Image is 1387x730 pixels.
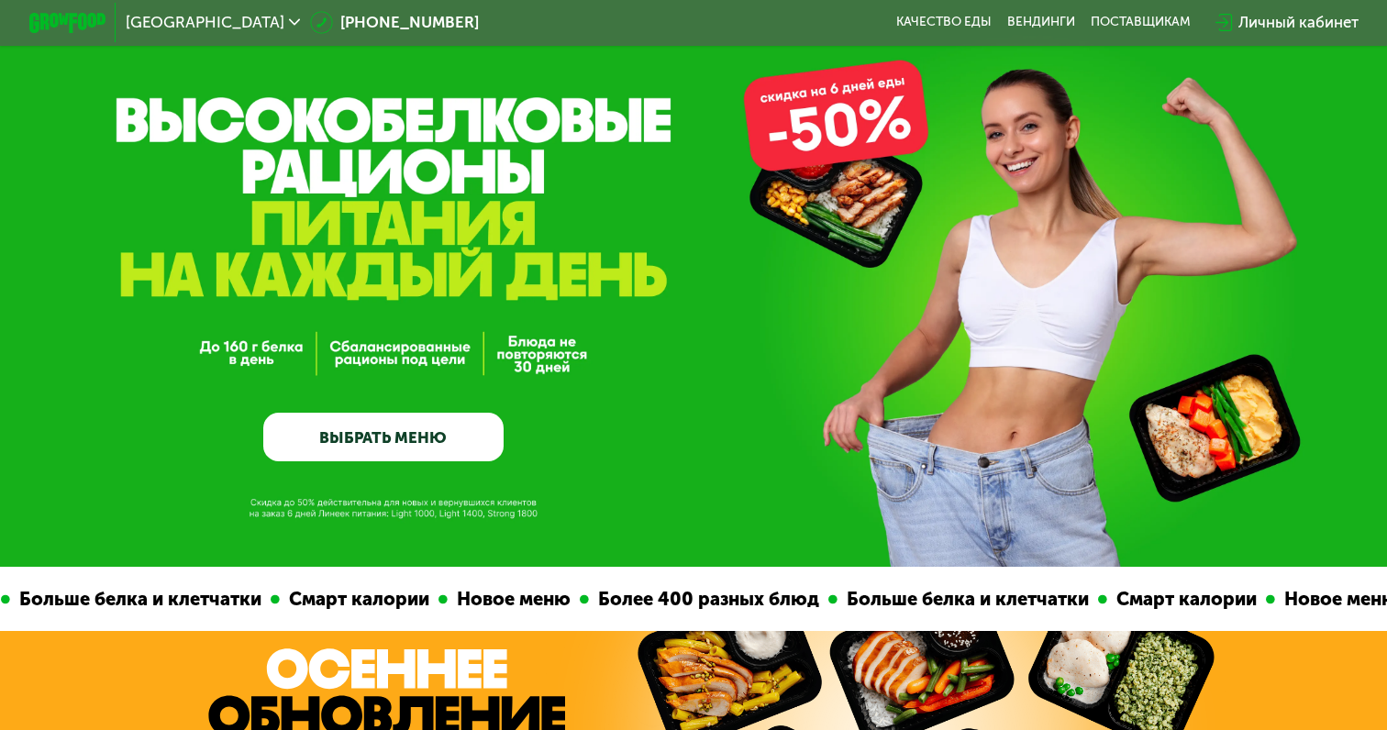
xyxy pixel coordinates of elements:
[7,585,268,614] div: Больше белка и клетчатки
[277,585,436,614] div: Смарт калории
[126,15,284,30] span: [GEOGRAPHIC_DATA]
[1238,11,1359,34] div: Личный кабинет
[896,15,992,30] a: Качество еды
[1104,585,1263,614] div: Смарт калории
[310,11,480,34] a: [PHONE_NUMBER]
[445,585,577,614] div: Новое меню
[586,585,826,614] div: Более 400 разных блюд
[263,413,503,460] a: ВЫБРАТЬ МЕНЮ
[1091,15,1191,30] div: поставщикам
[835,585,1095,614] div: Больше белка и клетчатки
[1007,15,1075,30] a: Вендинги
